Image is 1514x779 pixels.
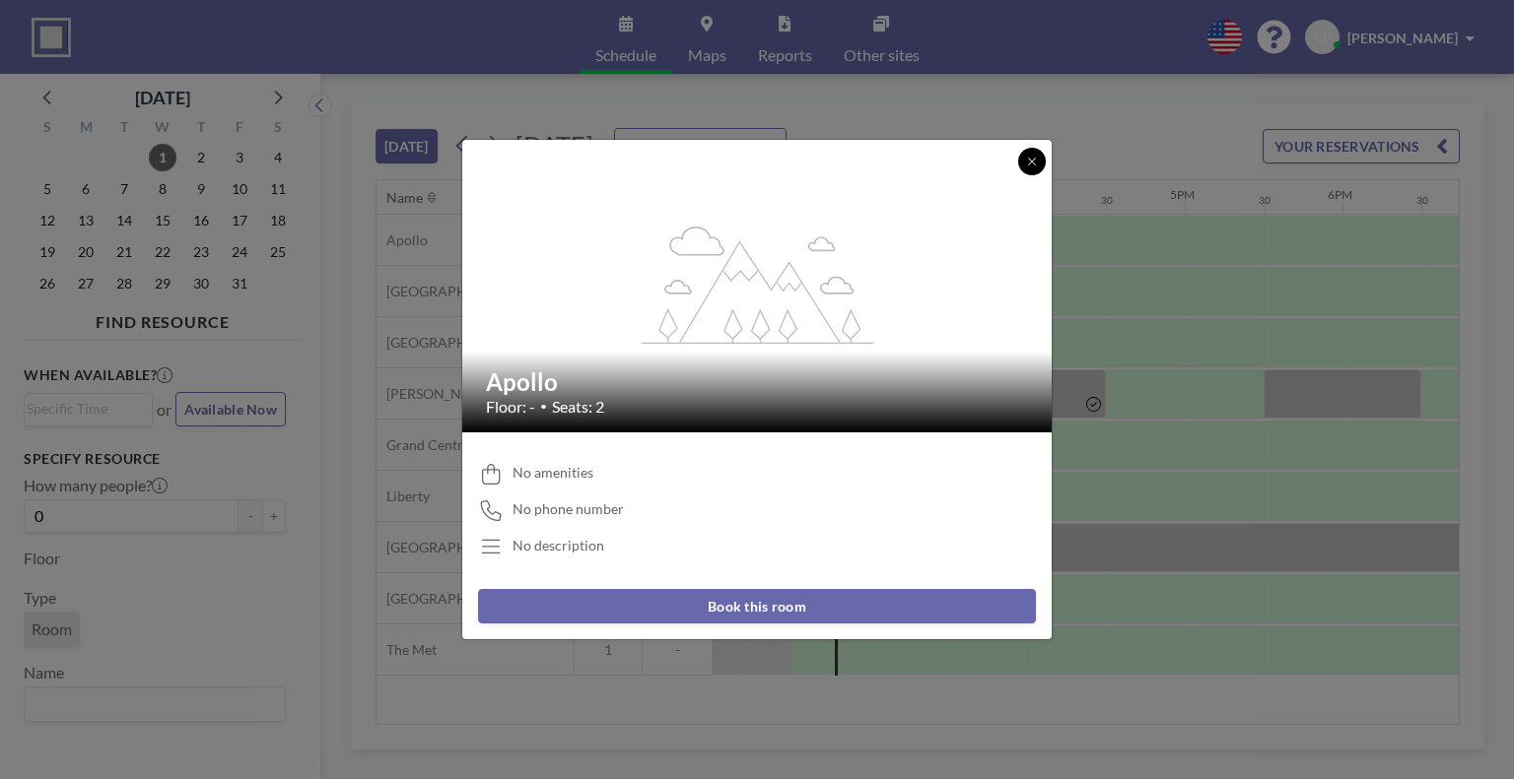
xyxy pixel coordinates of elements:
[552,397,604,417] span: Seats: 2
[486,397,535,417] span: Floor: -
[642,225,874,343] g: flex-grow: 1.2;
[478,589,1036,623] button: Book this room
[513,500,624,518] span: No phone number
[513,537,604,554] div: No description
[513,464,593,482] span: No amenities
[540,399,547,414] span: •
[486,367,1030,397] h2: Apollo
